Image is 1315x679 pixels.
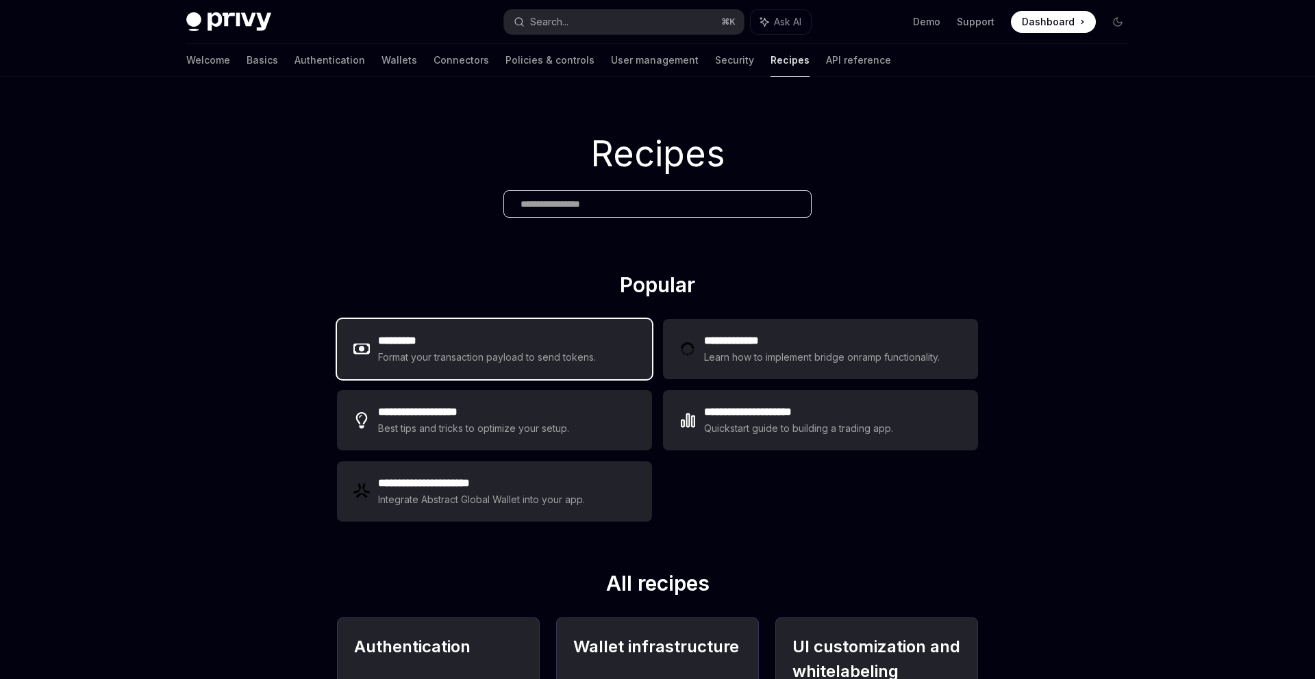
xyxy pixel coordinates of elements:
[1022,15,1075,29] span: Dashboard
[378,491,586,508] div: Integrate Abstract Global Wallet into your app.
[186,12,271,31] img: dark logo
[663,319,978,379] a: **** **** ***Learn how to implement bridge onramp functionality.
[721,16,736,27] span: ⌘ K
[186,44,230,77] a: Welcome
[295,44,365,77] a: Authentication
[530,14,568,30] div: Search...
[1107,11,1129,33] button: Toggle dark mode
[826,44,891,77] a: API reference
[774,15,801,29] span: Ask AI
[771,44,810,77] a: Recipes
[913,15,940,29] a: Demo
[704,349,944,366] div: Learn how to implement bridge onramp functionality.
[378,349,597,366] div: Format your transaction payload to send tokens.
[247,44,278,77] a: Basics
[957,15,994,29] a: Support
[704,420,894,437] div: Quickstart guide to building a trading app.
[337,319,652,379] a: **** ****Format your transaction payload to send tokens.
[751,10,811,34] button: Ask AI
[504,10,744,34] button: Search...⌘K
[505,44,594,77] a: Policies & controls
[611,44,699,77] a: User management
[715,44,754,77] a: Security
[378,420,571,437] div: Best tips and tricks to optimize your setup.
[337,272,978,303] h2: Popular
[1011,11,1096,33] a: Dashboard
[434,44,489,77] a: Connectors
[381,44,417,77] a: Wallets
[337,571,978,601] h2: All recipes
